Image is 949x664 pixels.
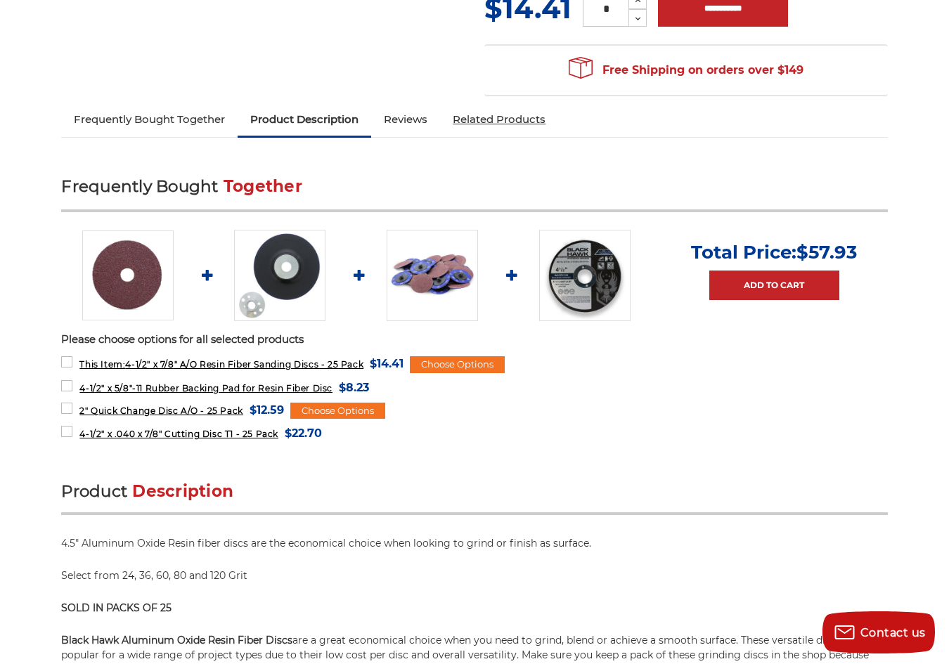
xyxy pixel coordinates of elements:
a: Product Description [238,104,371,135]
span: $8.23 [339,378,369,397]
span: Product [61,481,127,501]
span: Description [132,481,233,501]
p: Please choose options for all selected products [61,332,887,348]
div: Choose Options [410,356,505,373]
span: $57.93 [796,241,857,263]
button: Contact us [822,611,935,653]
span: Free Shipping on orders over $149 [569,56,803,84]
span: $12.59 [250,401,284,419]
img: 4.5 inch resin fiber disc [82,230,174,320]
span: 2" Quick Change Disc A/O - 25 Pack [79,405,243,416]
span: 4-1/2" x 5/8"-11 Rubber Backing Pad for Resin Fiber Disc [79,383,333,393]
p: Select from 24, 36, 60, 80 and 120 Grit [61,568,887,583]
a: Add to Cart [709,271,839,300]
span: Together [224,176,302,196]
strong: This Item: [79,359,125,370]
p: 4.5" Aluminum Oxide Resin fiber discs are the economical choice when looking to grind or finish a... [61,536,887,551]
span: 4-1/2" x 7/8" A/O Resin Fiber Sanding Discs - 25 Pack [79,359,363,370]
a: Related Products [440,104,558,135]
strong: SOLD IN PACKS OF 25 [61,601,172,614]
p: Total Price: [691,241,857,263]
span: $14.41 [370,354,404,373]
span: Contact us [860,626,926,639]
a: Reviews [371,104,440,135]
div: Choose Options [290,403,385,419]
span: $22.70 [285,424,322,443]
a: Frequently Bought Together [61,104,238,135]
span: 4-1/2" x .040 x 7/8" Cutting Disc T1 - 25 Pack [79,429,278,439]
span: Frequently Bought [61,176,218,196]
strong: Black Hawk Aluminum Oxide Resin Fiber Discs [61,634,292,646]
